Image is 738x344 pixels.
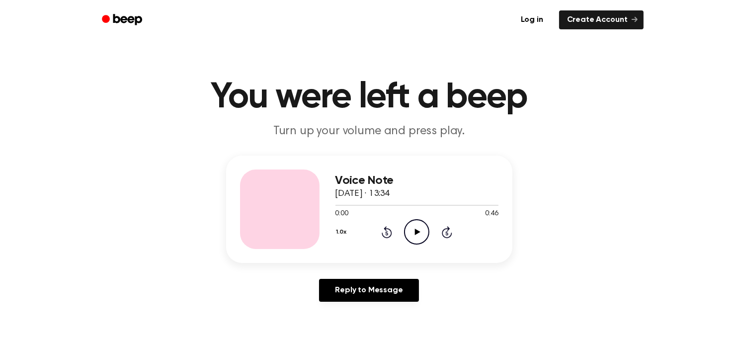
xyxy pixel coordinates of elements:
[335,174,498,187] h3: Voice Note
[95,10,151,30] a: Beep
[335,209,348,219] span: 0:00
[335,189,390,198] span: [DATE] · 13:34
[485,209,498,219] span: 0:46
[335,224,350,241] button: 1.0x
[319,279,418,302] a: Reply to Message
[511,8,553,31] a: Log in
[115,80,624,115] h1: You were left a beep
[178,123,560,140] p: Turn up your volume and press play.
[559,10,644,29] a: Create Account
